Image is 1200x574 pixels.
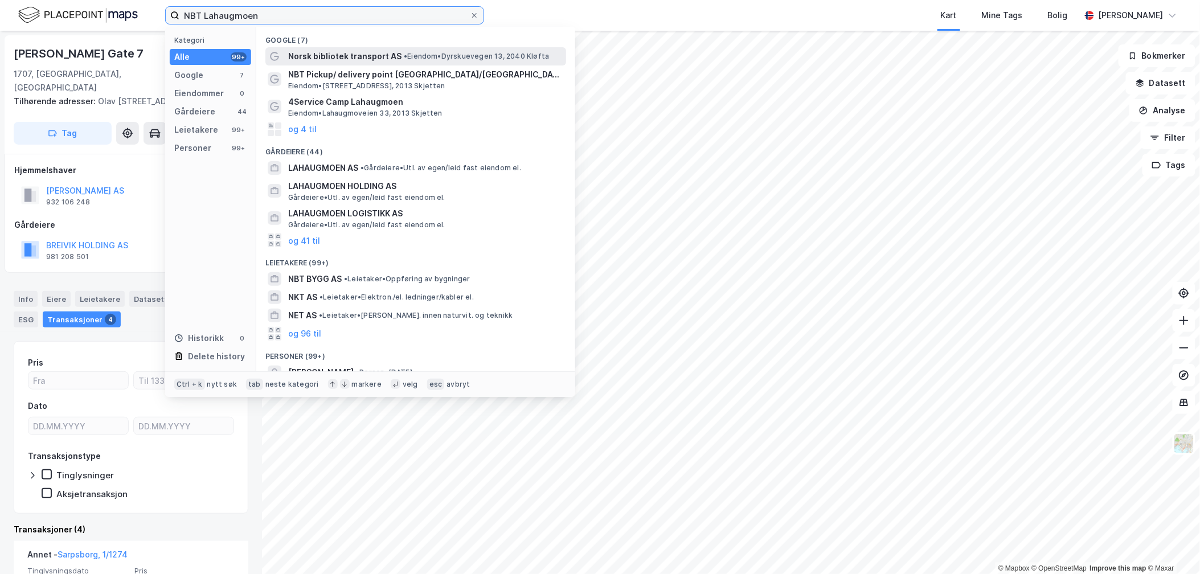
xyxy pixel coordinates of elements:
[237,334,247,343] div: 0
[14,96,98,106] span: Tilhørende adresser:
[288,233,320,247] button: og 41 til
[344,274,470,284] span: Leietaker • Oppføring av bygninger
[237,107,247,116] div: 44
[320,293,323,301] span: •
[265,380,319,389] div: neste kategori
[179,7,470,24] input: Søk på adresse, matrikkel, gårdeiere, leietakere eller personer
[288,68,562,81] span: NBT Pickup/ delivery point [GEOGRAPHIC_DATA]/[GEOGRAPHIC_DATA]
[288,366,354,379] span: [PERSON_NAME]
[42,291,71,307] div: Eiere
[288,50,402,63] span: Norsk bibliotek transport AS
[75,291,125,307] div: Leietakere
[288,272,342,286] span: NBT BYGG AS
[14,122,112,145] button: Tag
[320,293,474,302] span: Leietaker • Elektron./el. ledninger/kabler el.
[14,523,248,536] div: Transaksjoner (4)
[174,87,224,100] div: Eiendommer
[231,52,247,61] div: 99+
[288,179,562,193] span: LAHAUGMOEN HOLDING AS
[56,489,128,499] div: Aksjetransaksjon
[174,68,203,82] div: Google
[14,311,38,327] div: ESG
[28,399,47,413] div: Dato
[14,44,146,63] div: [PERSON_NAME] Gate 7
[288,207,562,220] span: LAHAUGMOEN LOGISTIKK AS
[174,379,205,390] div: Ctrl + k
[134,372,234,389] input: Til 13350000
[288,81,445,91] span: Eiendom • [STREET_ADDRESS], 2013 Skjetten
[1119,44,1195,67] button: Bokmerker
[1141,126,1195,149] button: Filter
[43,311,121,327] div: Transaksjoner
[982,9,1023,22] div: Mine Tags
[174,36,251,44] div: Kategori
[174,123,218,137] div: Leietakere
[288,122,317,136] button: og 4 til
[356,368,359,376] span: •
[28,417,128,434] input: DD.MM.YYYY
[27,548,128,566] div: Annet -
[404,52,549,61] span: Eiendom • Dyrskuevegen 13, 2040 Kløfta
[14,67,185,95] div: 1707, [GEOGRAPHIC_DATA], [GEOGRAPHIC_DATA]
[174,141,211,155] div: Personer
[361,163,521,173] span: Gårdeiere • Utl. av egen/leid fast eiendom el.
[207,380,237,389] div: nytt søk
[256,343,575,363] div: Personer (99+)
[288,220,445,229] span: Gårdeiere • Utl. av egen/leid fast eiendom el.
[105,314,116,325] div: 4
[256,249,575,270] div: Leietakere (99+)
[288,95,562,109] span: 4Service Camp Lahaugmoen
[246,379,263,390] div: tab
[361,163,364,172] span: •
[356,368,412,377] span: Person • [DATE]
[288,161,358,175] span: LAHAUGMOEN AS
[28,356,43,370] div: Pris
[174,105,215,118] div: Gårdeiere
[447,380,470,389] div: avbryt
[14,163,248,177] div: Hjemmelshaver
[56,470,114,481] div: Tinglysninger
[188,350,245,363] div: Delete history
[288,327,321,341] button: og 96 til
[404,52,407,60] span: •
[134,417,234,434] input: DD.MM.YYYY
[1129,99,1195,122] button: Analyse
[174,331,224,345] div: Historikk
[58,550,128,559] a: Sarpsborg, 1/1274
[1126,72,1195,95] button: Datasett
[288,290,317,304] span: NKT AS
[14,291,38,307] div: Info
[998,564,1030,572] a: Mapbox
[256,138,575,159] div: Gårdeiere (44)
[288,309,317,322] span: NET AS
[403,380,418,389] div: velg
[1143,519,1200,574] div: Kontrollprogram for chat
[352,380,382,389] div: markere
[1048,9,1068,22] div: Bolig
[1142,154,1195,177] button: Tags
[1143,519,1200,574] iframe: Chat Widget
[237,71,247,80] div: 7
[1173,433,1195,454] img: Z
[427,379,445,390] div: esc
[28,372,128,389] input: Fra
[1032,564,1087,572] a: OpenStreetMap
[941,9,957,22] div: Kart
[14,218,248,232] div: Gårdeiere
[231,143,247,153] div: 99+
[28,449,101,463] div: Transaksjonstype
[1090,564,1146,572] a: Improve this map
[288,109,443,118] span: Eiendom • Lahaugmoveien 33, 2013 Skjetten
[1099,9,1164,22] div: [PERSON_NAME]
[129,291,186,307] div: Datasett
[231,125,247,134] div: 99+
[46,198,90,207] div: 932 106 248
[237,89,247,98] div: 0
[18,5,138,25] img: logo.f888ab2527a4732fd821a326f86c7f29.svg
[46,252,89,261] div: 981 208 501
[256,27,575,47] div: Google (7)
[344,274,347,283] span: •
[319,311,513,320] span: Leietaker • [PERSON_NAME]. innen naturvit. og teknikk
[319,311,322,319] span: •
[14,95,239,108] div: Olav [STREET_ADDRESS]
